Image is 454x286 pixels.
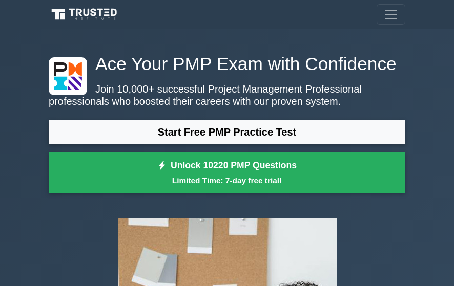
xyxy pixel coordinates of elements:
[61,174,393,186] small: Limited Time: 7-day free trial!
[49,53,405,75] h1: Ace Your PMP Exam with Confidence
[49,83,405,107] p: Join 10,000+ successful Project Management Professional professionals who boosted their careers w...
[49,120,405,144] a: Start Free PMP Practice Test
[49,152,405,193] a: Unlock 10220 PMP QuestionsLimited Time: 7-day free trial!
[377,4,405,25] button: Toggle navigation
